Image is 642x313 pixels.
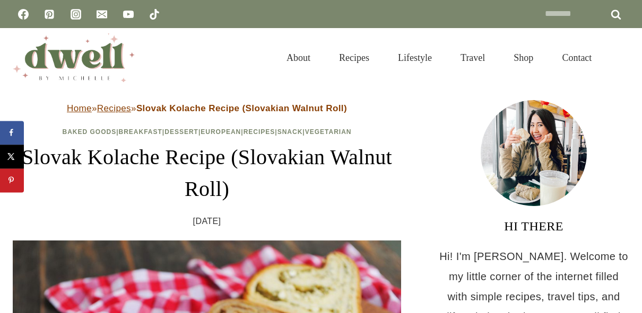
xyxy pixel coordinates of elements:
a: Dessert [164,128,198,136]
a: Lifestyle [384,39,446,76]
a: About [272,39,325,76]
a: YouTube [118,4,139,25]
a: Email [91,4,112,25]
a: Recipes [325,39,384,76]
time: [DATE] [193,213,221,229]
a: Baked Goods [62,128,116,136]
strong: Slovak Kolache Recipe (Slovakian Walnut Roll) [136,103,347,113]
a: Recipes [244,128,275,136]
a: Shop [499,39,548,76]
img: DWELL by michelle [13,33,135,82]
a: Breakfast [119,128,162,136]
a: European [201,128,241,136]
a: Facebook [13,4,34,25]
a: Recipes [97,103,131,113]
a: Snack [277,128,303,136]
h3: HI THERE [438,217,629,236]
a: Contact [548,39,606,76]
nav: Primary Navigation [272,39,606,76]
button: View Search Form [611,49,629,67]
a: TikTok [144,4,165,25]
a: Pinterest [39,4,60,25]
span: » » [67,103,347,113]
h1: Slovak Kolache Recipe (Slovakian Walnut Roll) [13,141,401,205]
a: Vegetarian [305,128,352,136]
span: | | | | | | [62,128,351,136]
a: Home [67,103,92,113]
a: Travel [446,39,499,76]
a: Instagram [65,4,86,25]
